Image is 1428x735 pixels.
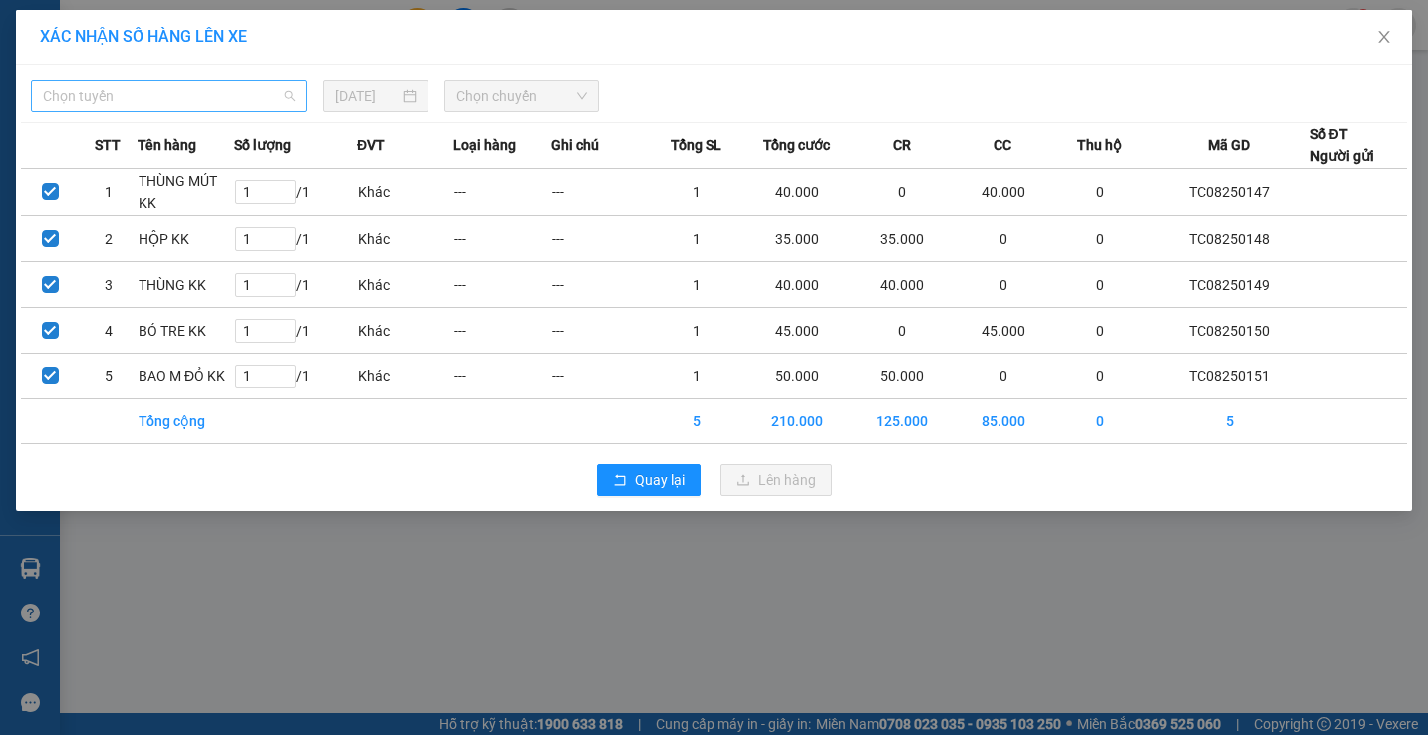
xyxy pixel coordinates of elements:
span: close [1376,29,1392,45]
button: uploadLên hàng [720,464,832,496]
td: --- [453,308,550,354]
td: 0 [1051,262,1148,308]
td: THÙNG KK [138,262,234,308]
span: rollback [613,473,627,489]
td: Khác [357,354,453,399]
td: 0 [955,262,1051,308]
button: Close [1356,10,1412,66]
td: / 1 [234,308,357,354]
td: --- [453,216,550,262]
td: / 1 [234,169,357,216]
td: 40.000 [745,262,850,308]
td: 5 [79,354,137,399]
td: 40.000 [850,262,955,308]
td: 0 [1051,308,1148,354]
span: Tổng cước [763,134,830,156]
td: 45.000 [745,308,850,354]
td: HỘP KK [138,216,234,262]
span: STT [95,134,121,156]
td: TC08250150 [1149,308,1310,354]
td: --- [551,262,648,308]
span: Thu hộ [1077,134,1122,156]
span: CR [893,134,911,156]
td: 1 [648,216,744,262]
button: rollbackQuay lại [597,464,701,496]
td: 3 [79,262,137,308]
input: 13/08/2025 [335,85,399,107]
span: Loại hàng [453,134,516,156]
span: Số lượng [234,134,291,156]
td: --- [453,354,550,399]
td: 85.000 [955,399,1051,444]
td: TC08250151 [1149,354,1310,399]
td: TC08250147 [1149,169,1310,216]
span: Chọn chuyến [456,81,587,111]
td: --- [551,216,648,262]
td: --- [453,262,550,308]
td: 35.000 [850,216,955,262]
td: THÙNG MÚT KK [138,169,234,216]
td: Tổng cộng [138,399,234,444]
span: ĐVT [357,134,385,156]
td: BÓ TRE KK [138,308,234,354]
td: 1 [648,308,744,354]
td: 210.000 [745,399,850,444]
td: / 1 [234,354,357,399]
span: XÁC NHẬN SỐ HÀNG LÊN XE [40,27,247,46]
td: --- [551,308,648,354]
td: 1 [648,354,744,399]
span: Tổng SL [671,134,721,156]
td: 0 [955,216,1051,262]
td: --- [453,169,550,216]
td: 1 [648,169,744,216]
span: Quay lại [635,469,685,491]
td: 0 [850,169,955,216]
td: 45.000 [955,308,1051,354]
td: 4 [79,308,137,354]
td: 1 [79,169,137,216]
td: Khác [357,262,453,308]
td: --- [551,169,648,216]
td: 50.000 [850,354,955,399]
td: 1 [648,262,744,308]
span: Mã GD [1208,134,1250,156]
td: 2 [79,216,137,262]
td: / 1 [234,262,357,308]
span: Ghi chú [551,134,599,156]
td: Khác [357,169,453,216]
td: 50.000 [745,354,850,399]
span: Tên hàng [138,134,196,156]
td: TC08250148 [1149,216,1310,262]
td: / 1 [234,216,357,262]
td: Khác [357,308,453,354]
td: BAO M ĐỎ KK [138,354,234,399]
td: 0 [955,354,1051,399]
td: 0 [1051,216,1148,262]
td: 5 [648,399,744,444]
td: 0 [1051,354,1148,399]
td: TC08250149 [1149,262,1310,308]
td: 40.000 [955,169,1051,216]
td: Khác [357,216,453,262]
td: 125.000 [850,399,955,444]
td: 5 [1149,399,1310,444]
span: CC [994,134,1011,156]
td: 0 [850,308,955,354]
div: Số ĐT Người gửi [1310,123,1374,167]
span: Chọn tuyến [43,81,295,111]
td: --- [551,354,648,399]
td: 40.000 [745,169,850,216]
td: 35.000 [745,216,850,262]
td: 0 [1051,399,1148,444]
td: 0 [1051,169,1148,216]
